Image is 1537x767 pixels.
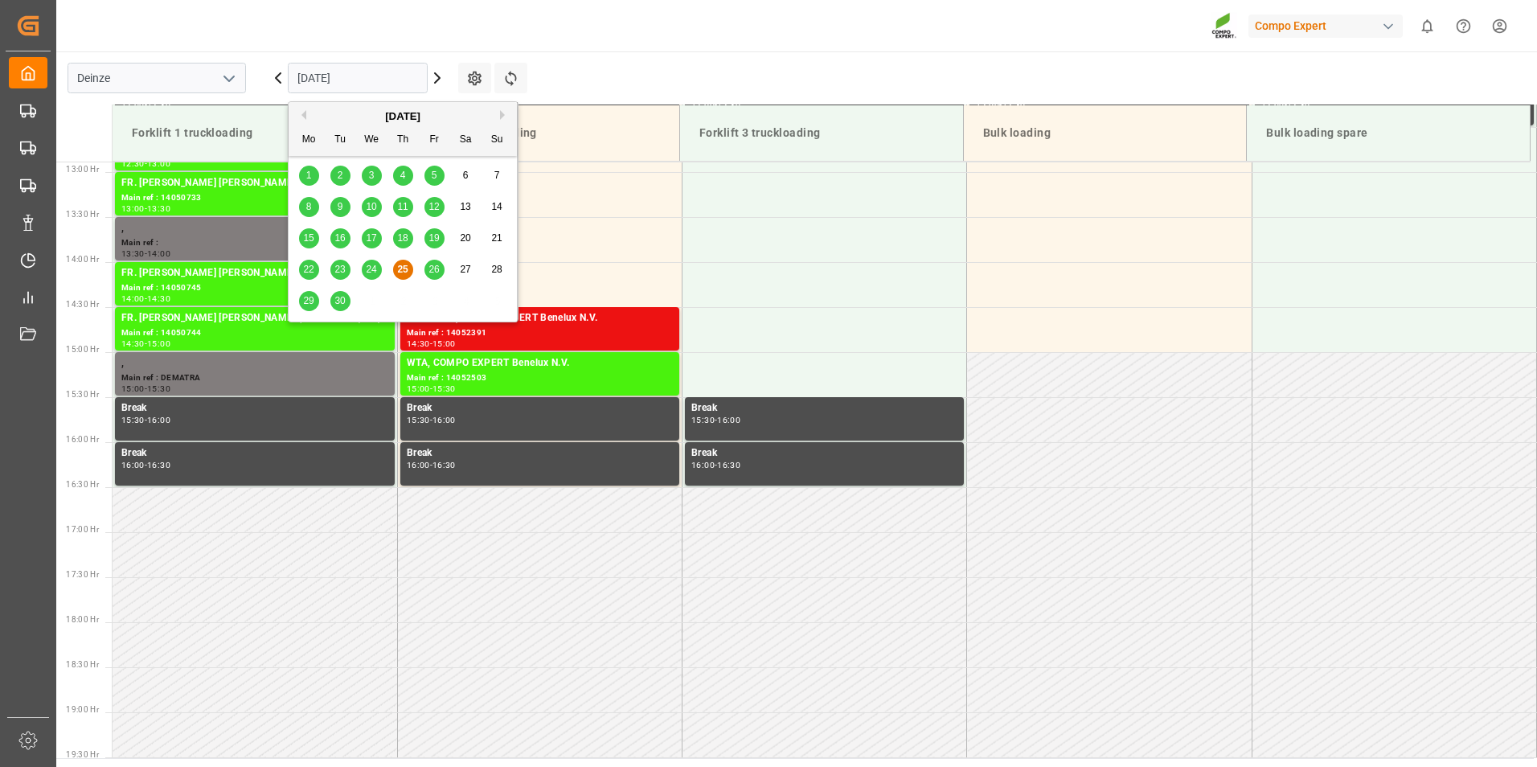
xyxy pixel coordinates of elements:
[362,260,382,280] div: Choose Wednesday, September 24th, 2025
[430,416,432,424] div: -
[432,170,437,181] span: 5
[147,340,170,347] div: 15:00
[691,416,715,424] div: 15:30
[299,228,319,248] div: Choose Monday, September 15th, 2025
[121,236,388,250] div: Main ref :
[456,197,476,217] div: Choose Saturday, September 13th, 2025
[487,228,507,248] div: Choose Sunday, September 21st, 2025
[145,205,147,212] div: -
[432,340,456,347] div: 15:00
[397,264,408,275] span: 25
[460,232,470,244] span: 20
[66,345,99,354] span: 15:00 Hr
[306,170,312,181] span: 1
[330,291,350,311] div: Choose Tuesday, September 30th, 2025
[334,232,345,244] span: 16
[1248,10,1409,41] button: Compo Expert
[409,118,666,148] div: Forklift 2 truckloading
[66,525,99,534] span: 17:00 Hr
[366,232,376,244] span: 17
[121,355,388,371] div: ,
[145,250,147,257] div: -
[330,260,350,280] div: Choose Tuesday, September 23rd, 2025
[407,416,430,424] div: 15:30
[487,197,507,217] div: Choose Sunday, September 14th, 2025
[407,400,673,416] div: Break
[463,170,469,181] span: 6
[1445,8,1482,44] button: Help Center
[424,130,445,150] div: Fr
[397,232,408,244] span: 18
[456,260,476,280] div: Choose Saturday, September 27th, 2025
[691,400,957,416] div: Break
[66,660,99,669] span: 18:30 Hr
[330,166,350,186] div: Choose Tuesday, September 2nd, 2025
[428,264,439,275] span: 26
[121,310,388,326] div: FR. [PERSON_NAME] [PERSON_NAME] (GMBH & CO.) KG, COMPO EXPERT Benelux N.V.
[407,326,673,340] div: Main ref : 14052391
[145,340,147,347] div: -
[121,416,145,424] div: 15:30
[121,385,145,392] div: 15:00
[121,175,388,191] div: FR. [PERSON_NAME] [PERSON_NAME] (GMBH & CO.) KG, COMPO EXPERT Benelux N.V.
[145,461,147,469] div: -
[289,109,517,125] div: [DATE]
[1409,8,1445,44] button: show 0 new notifications
[147,160,170,167] div: 13:00
[407,385,430,392] div: 15:00
[428,232,439,244] span: 19
[407,445,673,461] div: Break
[121,191,388,205] div: Main ref : 14050733
[147,461,170,469] div: 16:30
[366,201,376,212] span: 10
[362,228,382,248] div: Choose Wednesday, September 17th, 2025
[424,260,445,280] div: Choose Friday, September 26th, 2025
[1248,14,1403,38] div: Compo Expert
[428,201,439,212] span: 12
[297,110,306,120] button: Previous Month
[366,264,376,275] span: 24
[66,435,99,444] span: 16:00 Hr
[121,265,388,281] div: FR. [PERSON_NAME] [PERSON_NAME] (GMBH & CO.) KG, COMPO EXPERT Benelux N.V.
[330,130,350,150] div: Tu
[407,310,673,326] div: Fercam AG, COMPO EXPERT Benelux N.V.
[145,160,147,167] div: -
[407,340,430,347] div: 14:30
[299,197,319,217] div: Choose Monday, September 8th, 2025
[147,295,170,302] div: 14:30
[407,461,430,469] div: 16:00
[121,205,145,212] div: 13:00
[369,170,375,181] span: 3
[121,295,145,302] div: 14:00
[460,201,470,212] span: 13
[715,461,717,469] div: -
[397,201,408,212] span: 11
[299,260,319,280] div: Choose Monday, September 22nd, 2025
[145,295,147,302] div: -
[487,130,507,150] div: Su
[977,118,1234,148] div: Bulk loading
[121,326,388,340] div: Main ref : 14050744
[147,250,170,257] div: 14:00
[334,295,345,306] span: 30
[362,130,382,150] div: We
[487,260,507,280] div: Choose Sunday, September 28th, 2025
[456,228,476,248] div: Choose Saturday, September 20th, 2025
[407,355,673,371] div: WTA, COMPO EXPERT Benelux N.V.
[430,340,432,347] div: -
[430,385,432,392] div: -
[432,385,456,392] div: 15:30
[66,615,99,624] span: 18:00 Hr
[145,385,147,392] div: -
[145,416,147,424] div: -
[299,166,319,186] div: Choose Monday, September 1st, 2025
[693,118,950,148] div: Forklift 3 truckloading
[121,340,145,347] div: 14:30
[147,205,170,212] div: 13:30
[424,197,445,217] div: Choose Friday, September 12th, 2025
[362,166,382,186] div: Choose Wednesday, September 3rd, 2025
[491,264,502,275] span: 28
[66,210,99,219] span: 13:30 Hr
[330,228,350,248] div: Choose Tuesday, September 16th, 2025
[430,461,432,469] div: -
